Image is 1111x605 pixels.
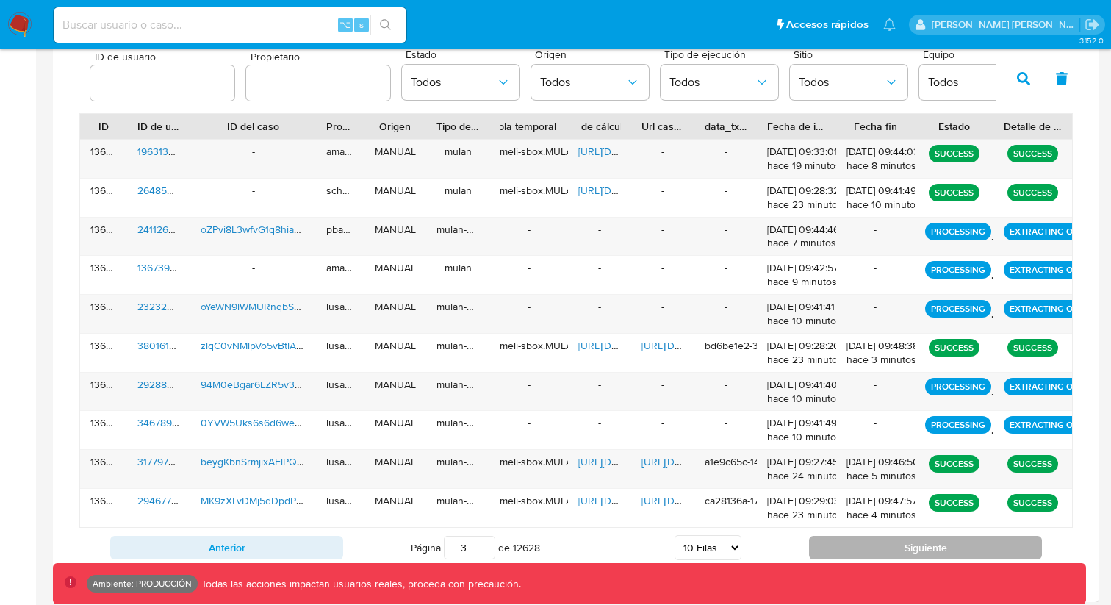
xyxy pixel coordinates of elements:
span: 3.152.0 [1079,35,1104,46]
p: Todas las acciones impactan usuarios reales, proceda con precaución. [198,577,521,591]
p: Ambiente: PRODUCCIÓN [93,581,192,587]
span: Accesos rápidos [786,17,869,32]
a: Salir [1085,17,1100,32]
span: s [359,18,364,32]
p: edwin.alonso@mercadolibre.com.co [932,18,1080,32]
input: Buscar usuario o caso... [54,15,406,35]
button: search-icon [370,15,400,35]
span: ⌥ [339,18,350,32]
a: Notificaciones [883,18,896,31]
